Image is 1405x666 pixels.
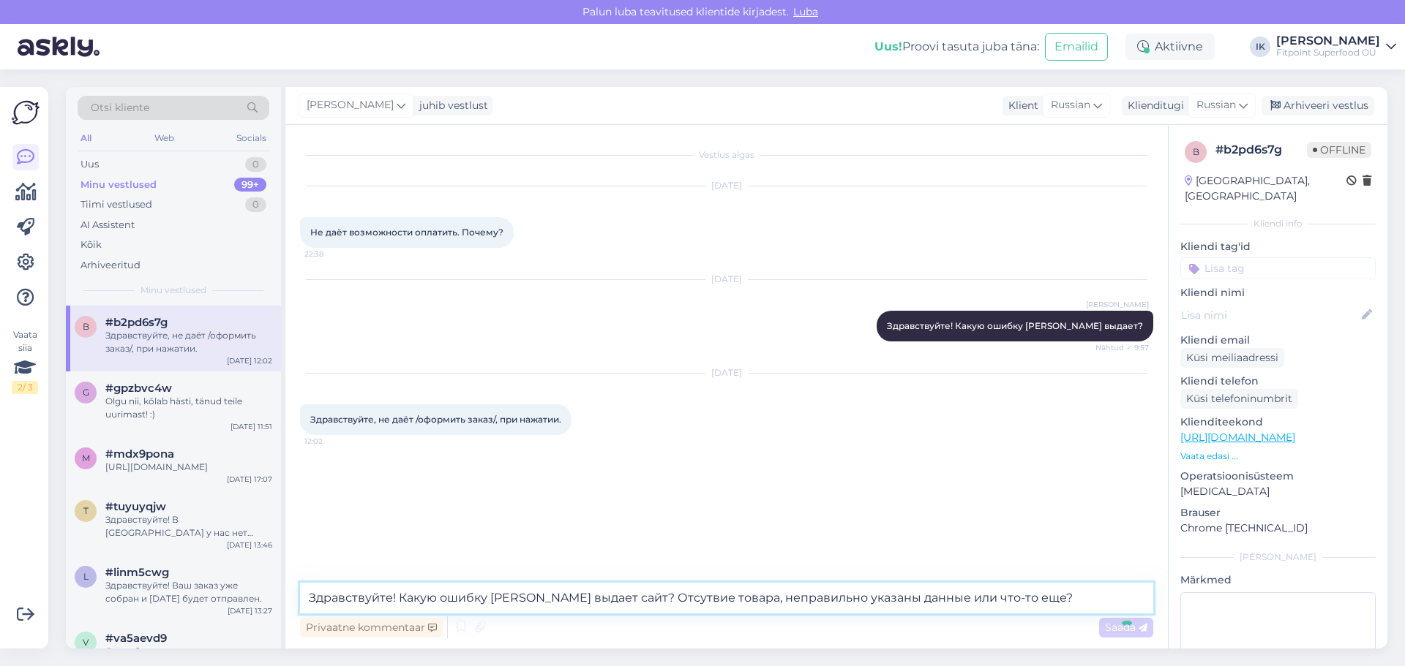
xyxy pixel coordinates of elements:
[80,178,157,192] div: Minu vestlused
[307,97,394,113] span: [PERSON_NAME]
[1196,97,1236,113] span: Russian
[1180,505,1376,521] p: Brauser
[1180,285,1376,300] p: Kliendi nimi
[227,540,272,550] div: [DATE] 13:46
[304,436,359,447] span: 12:02
[245,197,266,212] div: 0
[1180,450,1376,463] p: Vaata edasi ...
[1180,550,1376,564] div: [PERSON_NAME]
[1185,173,1346,204] div: [GEOGRAPHIC_DATA], [GEOGRAPHIC_DATA]
[1307,142,1371,158] span: Offline
[83,505,89,516] span: t
[1051,97,1090,113] span: Russian
[1180,348,1284,368] div: Küsi meiliaadressi
[233,129,269,148] div: Socials
[1180,431,1295,444] a: [URL][DOMAIN_NAME]
[1180,257,1376,279] input: Lisa tag
[105,645,272,658] div: Спасибо.
[310,414,561,425] span: Здравствуйте, не даёт /оформить заказ/, при нажатии.
[1180,217,1376,230] div: Kliendi info
[1180,415,1376,430] p: Klienditeekond
[789,5,823,18] span: Luba
[1276,35,1380,47] div: [PERSON_NAME]
[105,632,167,645] span: #va5aevd9
[300,273,1153,286] div: [DATE]
[304,249,359,260] span: 22:38
[300,148,1153,162] div: Vestlus algas
[105,316,168,329] span: #b2pd6s7g
[80,258,140,273] div: Arhiveeritud
[1094,342,1149,353] span: Nähtud ✓ 9:57
[105,500,166,513] span: #tuyuyqjw
[1180,469,1376,484] p: Operatsioonisüsteem
[874,39,902,53] b: Uus!
[80,197,152,212] div: Tiimi vestlused
[874,38,1039,56] div: Proovi tasuta juba täna:
[1262,96,1374,116] div: Arhiveeri vestlus
[1125,34,1215,60] div: Aktiivne
[83,571,89,582] span: l
[83,387,89,398] span: g
[228,605,272,616] div: [DATE] 13:27
[1122,98,1184,113] div: Klienditugi
[80,218,135,232] div: AI Assistent
[83,321,89,332] span: b
[82,453,90,463] span: m
[78,129,94,148] div: All
[1045,33,1108,61] button: Emailid
[1086,299,1149,310] span: [PERSON_NAME]
[105,461,272,474] div: [URL][DOMAIN_NAME]
[310,227,503,238] span: Не даёт возможности оплатить. Почему?
[105,395,272,421] div: Olgu nii, kõlab hästi, tänud teile uurimast! :)
[91,100,149,116] span: Otsi kliente
[105,579,272,605] div: Здравствуйте! Ваш заказ уже собран и [DATE] будет отправлен.
[300,366,1153,379] div: [DATE]
[1276,47,1380,58] div: Fitpoint Superfood OÜ
[12,381,38,394] div: 2 / 3
[80,157,99,172] div: Uus
[80,238,102,252] div: Kõik
[227,355,272,366] div: [DATE] 12:02
[1215,141,1307,159] div: # b2pd6s7g
[1003,98,1038,113] div: Klient
[245,157,266,172] div: 0
[105,513,272,540] div: Здравствуйте! В [GEOGRAPHIC_DATA] у нас нет магазина, но Вы можете оформить заказ.
[887,320,1143,331] span: Здравствуйте! Какую ошибку [PERSON_NAME] выдает?
[300,179,1153,192] div: [DATE]
[83,637,89,648] span: v
[1180,484,1376,499] p: [MEDICAL_DATA]
[1276,35,1396,58] a: [PERSON_NAME]Fitpoint Superfood OÜ
[1250,37,1270,57] div: IK
[105,382,172,395] span: #gpzbvc4w
[12,328,38,394] div: Vaata siia
[1180,374,1376,389] p: Kliendi telefon
[231,421,272,432] div: [DATE] 11:51
[1180,333,1376,348] p: Kliendi email
[1180,239,1376,254] p: Kliendi tag'id
[1181,307,1359,323] input: Lisa nimi
[227,474,272,485] div: [DATE] 17:07
[12,99,40,126] img: Askly Logo
[105,329,272,355] div: Здравствуйте, не даёт /оформить заказ/, при нажатии.
[105,447,174,461] span: #mdx9pona
[413,98,488,113] div: juhib vestlust
[234,178,266,192] div: 99+
[1193,146,1199,157] span: b
[105,566,169,579] span: #linm5cwg
[140,284,206,297] span: Minu vestlused
[1180,521,1376,536] p: Chrome [TECHNICAL_ID]
[1180,389,1298,409] div: Küsi telefoninumbrit
[151,129,177,148] div: Web
[1180,572,1376,588] p: Märkmed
